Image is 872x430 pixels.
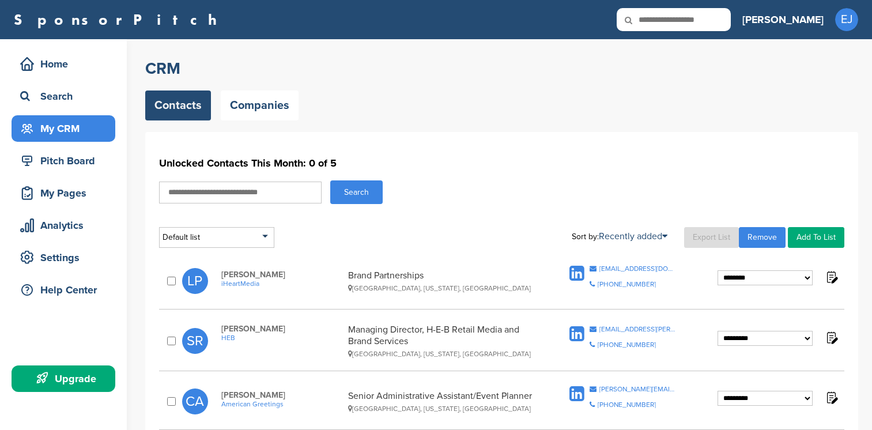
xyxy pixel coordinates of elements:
[17,368,115,389] div: Upgrade
[17,54,115,74] div: Home
[599,231,667,242] a: Recently added
[12,365,115,392] a: Upgrade
[348,405,538,413] div: [GEOGRAPHIC_DATA], [US_STATE], [GEOGRAPHIC_DATA]
[12,51,115,77] a: Home
[17,280,115,300] div: Help Center
[348,270,538,292] div: Brand Partnerships
[17,183,115,203] div: My Pages
[348,350,538,358] div: [GEOGRAPHIC_DATA], [US_STATE], [GEOGRAPHIC_DATA]
[17,215,115,236] div: Analytics
[330,180,383,204] button: Search
[12,212,115,239] a: Analytics
[598,281,656,288] div: [PHONE_NUMBER]
[159,153,844,173] h1: Unlocked Contacts This Month: 0 of 5
[182,328,208,354] span: SR
[824,270,839,284] img: Notes
[17,247,115,268] div: Settings
[348,324,538,358] div: Managing Director, H-E-B Retail Media and Brand Services
[572,232,667,241] div: Sort by:
[742,7,824,32] a: [PERSON_NAME]
[221,390,342,400] span: [PERSON_NAME]
[221,324,342,334] span: [PERSON_NAME]
[599,386,676,393] div: [PERSON_NAME][EMAIL_ADDRESS][PERSON_NAME][DOMAIN_NAME]
[598,401,656,408] div: [PHONE_NUMBER]
[599,265,676,272] div: [EMAIL_ADDRESS][DOMAIN_NAME]
[788,227,844,248] a: Add To List
[12,180,115,206] a: My Pages
[17,150,115,171] div: Pitch Board
[739,227,786,248] a: Remove
[221,400,342,408] a: American Greetings
[17,118,115,139] div: My CRM
[159,227,274,248] div: Default list
[182,268,208,294] span: LP
[221,270,342,280] span: [PERSON_NAME]
[12,83,115,110] a: Search
[12,277,115,303] a: Help Center
[824,330,839,345] img: Notes
[12,148,115,174] a: Pitch Board
[145,90,211,120] a: Contacts
[14,12,224,27] a: SponsorPitch
[684,227,739,248] a: Export List
[17,86,115,107] div: Search
[599,326,676,333] div: [EMAIL_ADDRESS][PERSON_NAME][DOMAIN_NAME]
[598,341,656,348] div: [PHONE_NUMBER]
[12,244,115,271] a: Settings
[145,58,858,79] h2: CRM
[824,390,839,405] img: Notes
[348,390,538,413] div: Senior Administrative Assistant/Event Planner
[348,284,538,292] div: [GEOGRAPHIC_DATA], [US_STATE], [GEOGRAPHIC_DATA]
[221,334,342,342] a: HEB
[12,115,115,142] a: My CRM
[221,280,342,288] a: iHeartMedia
[221,90,299,120] a: Companies
[182,388,208,414] span: CA
[742,12,824,28] h3: [PERSON_NAME]
[835,8,858,31] span: EJ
